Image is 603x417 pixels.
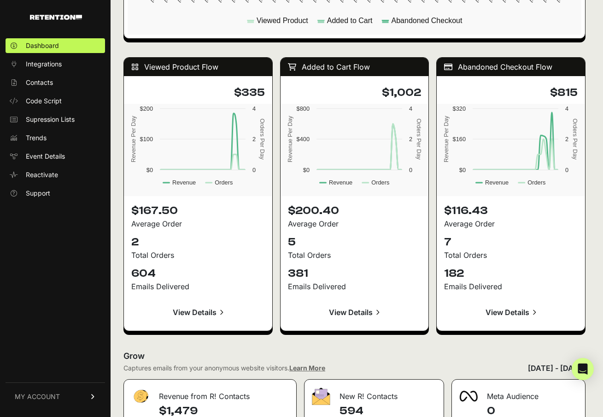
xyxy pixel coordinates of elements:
[288,85,422,100] h4: $1,002
[281,58,429,76] div: Added to Cart Flow
[123,363,325,373] div: Captures emails from your anonymous website visitors.
[26,189,50,198] span: Support
[444,203,578,218] p: $116.43
[303,167,309,173] text: $0
[459,167,466,173] text: $0
[6,75,105,90] a: Contacts
[565,167,568,173] text: 0
[444,266,578,281] p: 182
[252,167,256,173] text: 0
[286,115,293,162] text: Revenue Per Day
[528,363,585,374] div: [DATE] - [DATE]
[6,57,105,71] a: Integrations
[6,112,105,127] a: Supression Lists
[257,17,308,24] text: Viewed Product
[288,281,422,292] div: Emails Delivered
[437,58,585,76] div: Abandoned Checkout Flow
[327,17,373,24] text: Added to Cart
[485,179,509,186] text: Revenue
[329,179,352,186] text: Revenue
[131,250,265,261] div: Total Orders
[140,105,153,112] text: $200
[452,380,585,407] div: Meta Audience
[453,105,466,112] text: $320
[123,350,585,363] h2: Grow
[572,358,594,380] div: Open Intercom Messenger
[215,179,233,186] text: Orders
[409,136,412,143] text: 2
[304,380,444,407] div: New R! Contacts
[371,179,389,186] text: Orders
[312,387,330,405] img: fa-envelope-19ae18322b30453b285274b1b8af3d052b27d846a4fbe8435d1a52b978f639a2.png
[26,152,65,161] span: Event Details
[565,136,568,143] text: 2
[26,133,47,143] span: Trends
[26,170,58,179] span: Reactivate
[140,136,153,143] text: $100
[26,41,59,50] span: Dashboard
[444,235,578,250] p: 7
[572,119,579,160] text: Orders Per Day
[288,266,422,281] p: 381
[26,60,62,69] span: Integrations
[565,105,568,112] text: 4
[288,250,422,261] div: Total Orders
[444,218,578,229] div: Average Order
[296,105,309,112] text: $800
[444,250,578,261] div: Total Orders
[259,119,266,160] text: Orders Per Day
[26,78,53,87] span: Contacts
[444,85,578,100] h4: $815
[444,301,578,323] a: View Details
[409,167,412,173] text: 0
[288,235,422,250] p: 5
[6,38,105,53] a: Dashboard
[131,387,150,405] img: fa-dollar-13500eef13a19c4ab2b9ed9ad552e47b0d9fc28b02b83b90ba0e00f96d6372e9.png
[6,167,105,182] a: Reactivate
[444,281,578,292] div: Emails Delivered
[131,301,265,323] a: View Details
[6,131,105,145] a: Trends
[289,364,325,372] a: Learn More
[131,266,265,281] p: 604
[131,281,265,292] div: Emails Delivered
[6,382,105,411] a: MY ACCOUNT
[296,136,309,143] text: $400
[288,218,422,229] div: Average Order
[416,119,422,160] text: Orders Per Day
[172,179,196,186] text: Revenue
[130,115,137,162] text: Revenue Per Day
[6,94,105,108] a: Code Script
[252,105,256,112] text: 4
[30,15,82,20] img: Retention.com
[459,391,478,402] img: fa-meta-2f981b61bb99beabf952f7030308934f19ce035c18b003e963880cc3fabeebb7.png
[131,235,265,250] p: 2
[26,115,75,124] span: Supression Lists
[124,58,272,76] div: Viewed Product Flow
[409,105,412,112] text: 4
[453,136,466,143] text: $160
[26,96,62,106] span: Code Script
[15,392,60,401] span: MY ACCOUNT
[131,85,265,100] h4: $335
[252,136,256,143] text: 2
[528,179,546,186] text: Orders
[288,301,422,323] a: View Details
[392,17,462,24] text: Abandoned Checkout
[288,203,422,218] p: $200.40
[124,380,296,407] div: Revenue from R! Contacts
[131,203,265,218] p: $167.50
[6,149,105,164] a: Event Details
[131,218,265,229] div: Average Order
[443,115,450,162] text: Revenue Per Day
[146,167,153,173] text: $0
[6,186,105,201] a: Support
